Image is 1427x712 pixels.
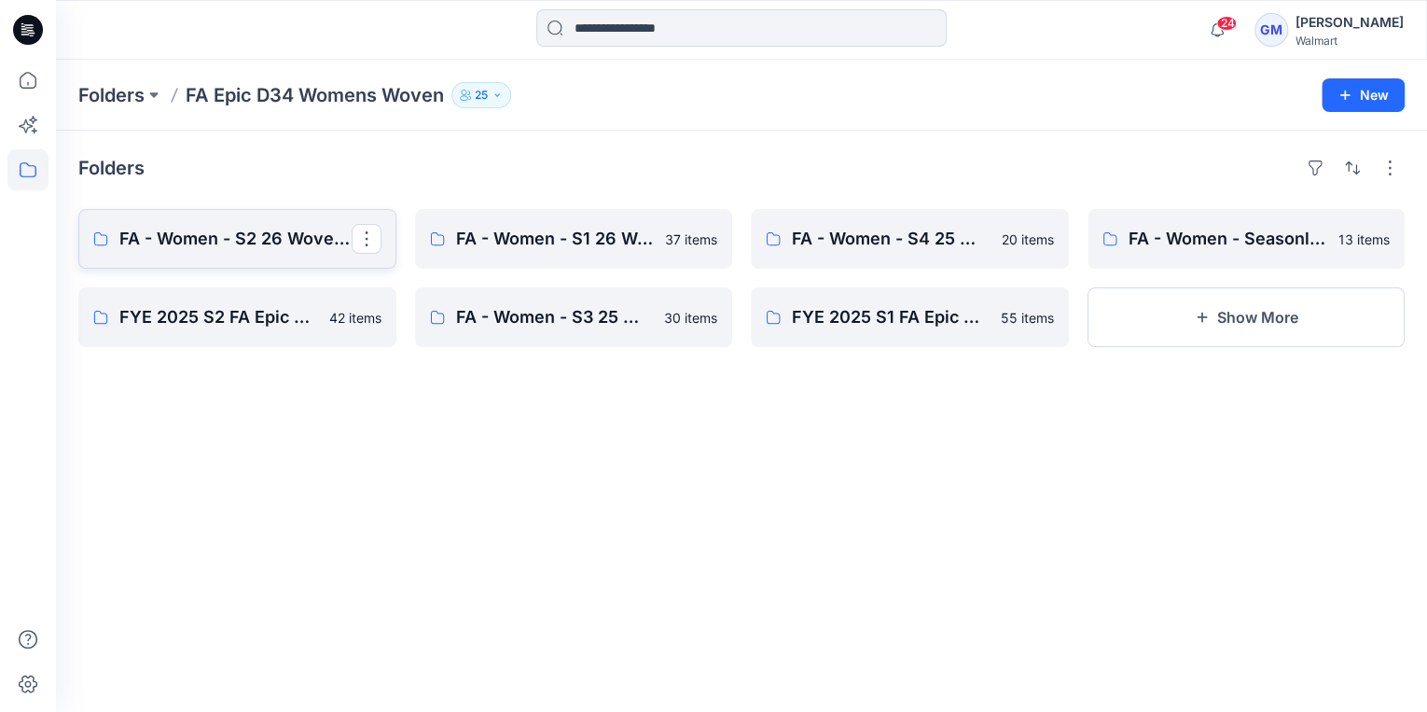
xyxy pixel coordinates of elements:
[751,209,1069,269] a: FA - Women - S4 25 Woven Board20 items
[664,308,717,328] p: 30 items
[1088,209,1406,269] a: FA - Women - Seasonless Denim Board13 items
[1338,230,1390,249] p: 13 items
[78,209,396,269] a: FA - Women - S2 26 Woven Board
[456,226,655,252] p: FA - Women - S1 26 Woven Board
[1001,308,1054,328] p: 55 items
[456,304,654,330] p: FA - Women - S3 25 Woven Board
[792,304,990,330] p: FYE 2025 S1 FA Epic Womens Woven Board
[329,308,381,328] p: 42 items
[451,82,511,108] button: 25
[1322,78,1405,112] button: New
[1088,287,1406,347] button: Show More
[1254,13,1288,47] div: GM
[1295,34,1404,48] div: Walmart
[1002,230,1054,249] p: 20 items
[186,82,444,108] p: FA Epic D34 Womens Woven
[415,287,733,347] a: FA - Women - S3 25 Woven Board30 items
[415,209,733,269] a: FA - Women - S1 26 Woven Board37 items
[665,230,717,249] p: 37 items
[1129,226,1328,252] p: FA - Women - Seasonless Denim Board
[751,287,1069,347] a: FYE 2025 S1 FA Epic Womens Woven Board55 items
[78,82,145,108] a: Folders
[475,85,488,105] p: 25
[119,226,352,252] p: FA - Women - S2 26 Woven Board
[78,157,145,179] h4: Folders
[792,226,991,252] p: FA - Women - S4 25 Woven Board
[1216,16,1237,31] span: 24
[119,304,318,330] p: FYE 2025 S2 FA Epic Womens Woven Board
[78,287,396,347] a: FYE 2025 S2 FA Epic Womens Woven Board42 items
[1295,11,1404,34] div: [PERSON_NAME]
